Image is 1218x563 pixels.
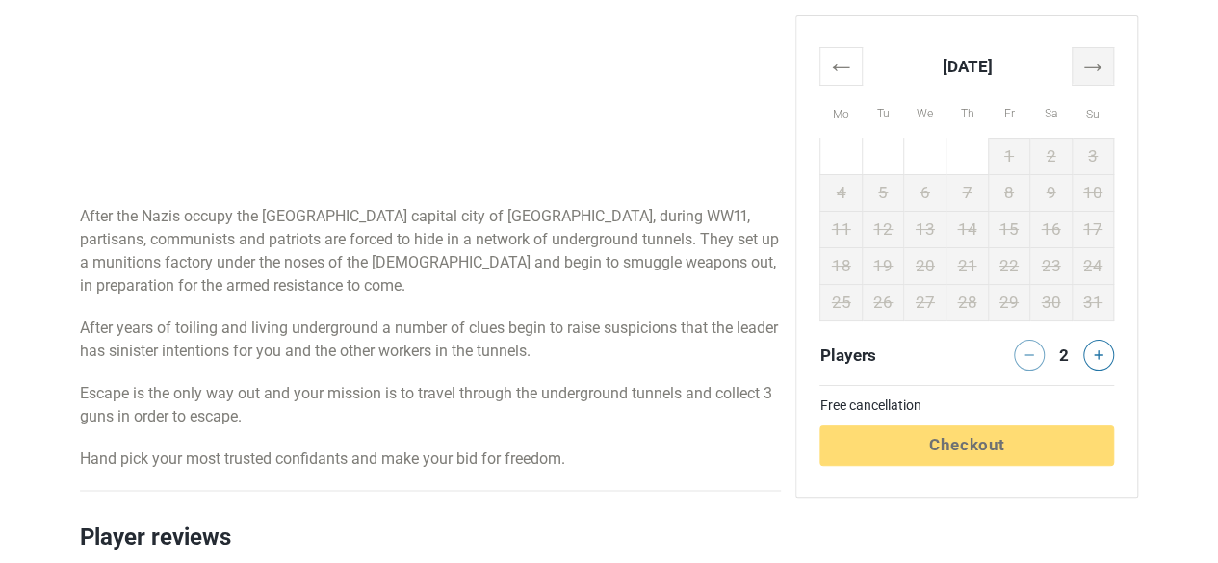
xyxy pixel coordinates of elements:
[1072,85,1114,138] th: Su
[820,47,863,85] th: ←
[946,174,989,211] td: 7
[812,340,967,371] div: Players
[988,247,1030,284] td: 22
[1072,211,1114,247] td: 17
[862,174,904,211] td: 5
[862,284,904,320] td: 26
[988,174,1030,211] td: 8
[1072,138,1114,174] td: 3
[1072,174,1114,211] td: 10
[1030,174,1073,211] td: 9
[988,138,1030,174] td: 1
[1030,247,1073,284] td: 23
[904,211,946,247] td: 13
[904,85,946,138] th: We
[80,317,781,363] p: After years of toiling and living underground a number of clues begin to raise suspicions that th...
[1030,211,1073,247] td: 16
[946,211,989,247] td: 14
[1072,47,1114,85] th: →
[862,47,1072,85] th: [DATE]
[904,284,946,320] td: 27
[988,284,1030,320] td: 29
[1072,247,1114,284] td: 24
[988,211,1030,247] td: 15
[820,85,863,138] th: Mo
[988,85,1030,138] th: Fr
[1072,284,1114,320] td: 31
[1030,85,1073,138] th: Sa
[820,174,863,211] td: 4
[904,174,946,211] td: 6
[80,448,781,471] p: Hand pick your most trusted confidants and make your bid for freedom.
[820,247,863,284] td: 18
[80,382,781,428] p: Escape is the only way out and your mission is to travel through the underground tunnels and coll...
[946,284,989,320] td: 28
[1030,284,1073,320] td: 30
[1030,138,1073,174] td: 2
[1052,340,1075,367] div: 2
[904,247,946,284] td: 20
[819,396,1114,416] td: Free cancellation
[80,205,781,297] p: After the Nazis occupy the [GEOGRAPHIC_DATA] capital city of [GEOGRAPHIC_DATA], during WW11, part...
[820,211,863,247] td: 11
[862,211,904,247] td: 12
[946,247,989,284] td: 21
[820,284,863,320] td: 25
[862,247,904,284] td: 19
[946,85,989,138] th: Th
[862,85,904,138] th: Tu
